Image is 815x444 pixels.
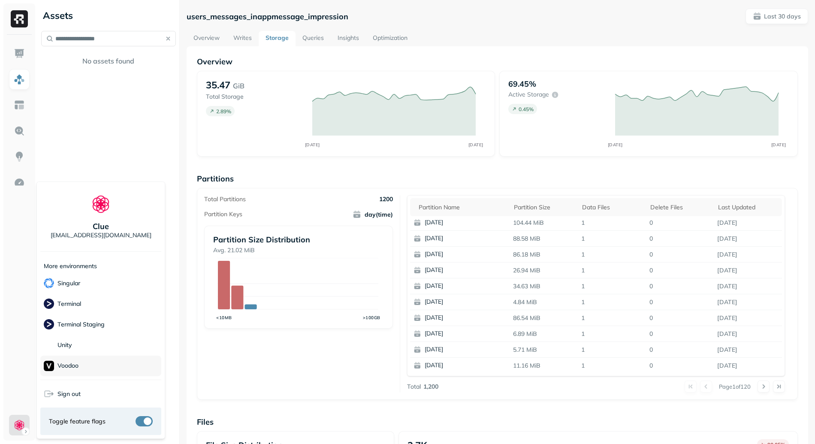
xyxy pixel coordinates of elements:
img: Singular [44,278,54,288]
p: Voodoo [57,362,78,370]
img: Terminal [44,299,54,309]
p: Terminal [57,300,81,308]
img: Voodoo [44,361,54,371]
p: Unity [57,341,72,349]
img: Clue [91,194,111,214]
img: Terminal Staging [44,319,54,329]
p: [EMAIL_ADDRESS][DOMAIN_NAME] [51,231,151,239]
span: Sign out [57,390,81,398]
span: Toggle feature flags [49,417,106,426]
p: Singular [57,279,80,287]
p: Terminal Staging [57,320,105,329]
img: Unity [44,340,54,350]
p: More environments [44,262,97,270]
p: Clue [93,221,109,231]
